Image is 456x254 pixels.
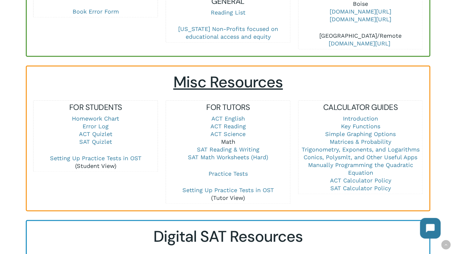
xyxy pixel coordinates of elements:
[304,154,417,161] a: Conics, Polysmlt, and Other Useful Apps
[210,123,246,130] a: ACT Reading
[330,177,391,184] a: ACT Calculator Policy
[343,115,378,122] a: Introduction
[325,131,396,137] a: Simple Graphing Options
[34,154,157,170] p: (Student View)
[34,102,157,112] h5: FOR STUDENTS
[330,8,391,15] a: [DOMAIN_NAME][URL]
[210,9,245,16] a: Reading List
[73,8,119,15] a: Book Error Form
[329,40,390,47] a: [DOMAIN_NAME][URL]
[50,155,141,161] a: Setting Up Practice Tests in OST
[72,115,119,122] a: Homework Chart
[301,146,419,153] a: Trigonometry, Exponents, and Logarithms
[210,131,246,137] a: ACT Science
[166,186,290,202] p: (Tutor View)
[208,170,247,177] a: Practice Tests
[182,187,274,193] a: Setting Up Practice Tests in OST
[173,72,283,92] span: Misc Resources
[308,161,413,176] a: Manually Programming the Quadratic Equation
[413,211,447,245] iframe: Chatbot
[341,123,380,130] a: Key Functions
[197,146,259,153] a: SAT Reading & Writing
[188,154,268,161] a: SAT Math Worksheets (Hard)
[211,115,245,122] a: ACT English
[330,185,391,191] a: SAT Calculator Policy
[166,102,290,112] h5: FOR TUTORS
[330,16,391,23] a: [DOMAIN_NAME][URL]
[298,32,422,47] p: [GEOGRAPHIC_DATA]/Remote
[178,25,278,40] a: [US_STATE] Non-Profits focused on educational access and equity
[82,123,109,130] a: Error Log
[330,138,391,145] a: Matrices & Probability
[79,138,112,145] a: SAT Quizlet
[79,131,112,137] a: ACT Quizlet
[298,102,422,112] h5: CALCULATOR GUIDES
[33,227,423,246] h2: Digital SAT Resources
[221,138,235,145] a: Math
